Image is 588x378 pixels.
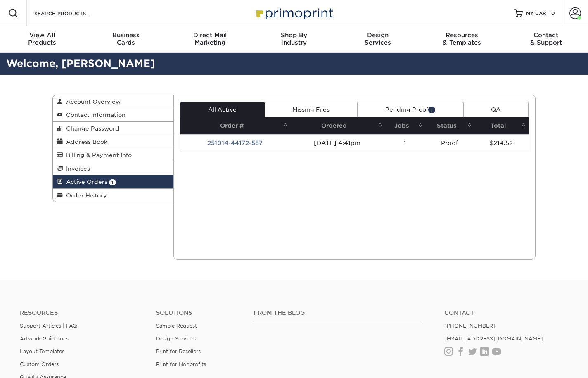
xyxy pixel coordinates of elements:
[20,309,144,316] h4: Resources
[156,323,197,329] a: Sample Request
[63,152,132,158] span: Billing & Payment Info
[358,102,463,117] a: Pending Proof1
[168,31,252,46] div: Marketing
[425,134,474,152] td: Proof
[109,179,116,185] span: 1
[84,31,168,46] div: Cards
[180,102,265,117] a: All Active
[63,138,107,145] span: Address Book
[63,165,90,172] span: Invoices
[53,95,173,108] a: Account Overview
[180,117,290,134] th: Order #
[336,31,420,46] div: Services
[53,175,173,188] a: Active Orders 1
[336,26,420,53] a: DesignServices
[420,26,504,53] a: Resources& Templates
[385,134,425,152] td: 1
[252,31,336,46] div: Industry
[420,31,504,39] span: Resources
[385,117,425,134] th: Jobs
[20,348,64,354] a: Layout Templates
[474,134,529,152] td: $214.52
[253,4,335,22] img: Primoprint
[526,10,550,17] span: MY CART
[53,148,173,162] a: Billing & Payment Info
[63,178,107,185] span: Active Orders
[336,31,420,39] span: Design
[20,323,77,329] a: Support Articles | FAQ
[425,117,474,134] th: Status
[252,31,336,39] span: Shop By
[84,31,168,39] span: Business
[156,335,196,342] a: Design Services
[504,31,588,46] div: & Support
[180,134,290,152] td: 251014-44172-557
[53,189,173,202] a: Order History
[474,117,529,134] th: Total
[504,31,588,39] span: Contact
[252,26,336,53] a: Shop ByIndustry
[53,122,173,135] a: Change Password
[63,112,126,118] span: Contact Information
[168,26,252,53] a: Direct MailMarketing
[53,135,173,148] a: Address Book
[156,348,201,354] a: Print for Resellers
[20,335,69,342] a: Artwork Guidelines
[53,162,173,175] a: Invoices
[444,323,496,329] a: [PHONE_NUMBER]
[63,125,119,132] span: Change Password
[84,26,168,53] a: BusinessCards
[444,309,568,316] a: Contact
[428,107,435,113] span: 1
[156,361,206,367] a: Print for Nonprofits
[63,192,107,199] span: Order History
[33,8,114,18] input: SEARCH PRODUCTS.....
[53,108,173,121] a: Contact Information
[290,117,384,134] th: Ordered
[551,10,555,16] span: 0
[254,309,422,316] h4: From the Blog
[63,98,121,105] span: Account Overview
[20,361,59,367] a: Custom Orders
[168,31,252,39] span: Direct Mail
[265,102,358,117] a: Missing Files
[420,31,504,46] div: & Templates
[290,134,384,152] td: [DATE] 4:41pm
[504,26,588,53] a: Contact& Support
[463,102,529,117] a: QA
[444,335,543,342] a: [EMAIL_ADDRESS][DOMAIN_NAME]
[156,309,241,316] h4: Solutions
